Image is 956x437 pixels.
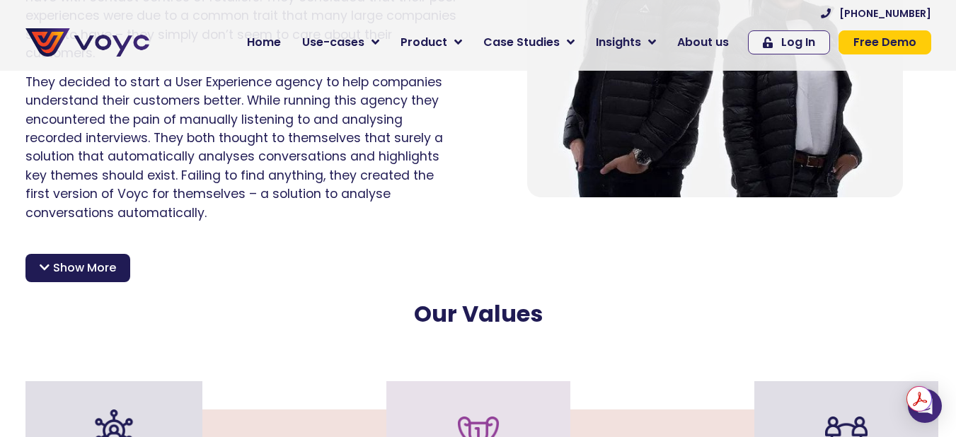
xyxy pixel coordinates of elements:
span: [PHONE_NUMBER] [839,8,931,18]
span: Product [401,34,447,51]
a: About us [667,28,739,57]
span: Use-cases [302,34,364,51]
a: Case Studies [473,28,585,57]
p: They decided to start a User Experience agency to help companies understand their customers bette... [25,73,457,222]
span: Log In [781,37,815,48]
span: Show More [53,260,116,276]
a: Log In [748,30,830,54]
a: Insights [585,28,667,57]
span: Case Studies [483,34,560,51]
span: About us [677,34,729,51]
a: Product [390,28,473,57]
span: Home [247,34,281,51]
span: Insights [596,34,641,51]
span: Free Demo [853,37,916,48]
a: Use-cases [292,28,390,57]
a: [PHONE_NUMBER] [821,8,931,18]
h2: Our Values [30,301,927,327]
a: Home [236,28,292,57]
a: Free Demo [839,30,931,54]
div: Show More [25,254,130,282]
img: voyc-full-logo [25,28,149,57]
p: After making it into the prestigious Techstars [DOMAIN_NAME] accelerator in [GEOGRAPHIC_DATA], th... [25,232,931,288]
